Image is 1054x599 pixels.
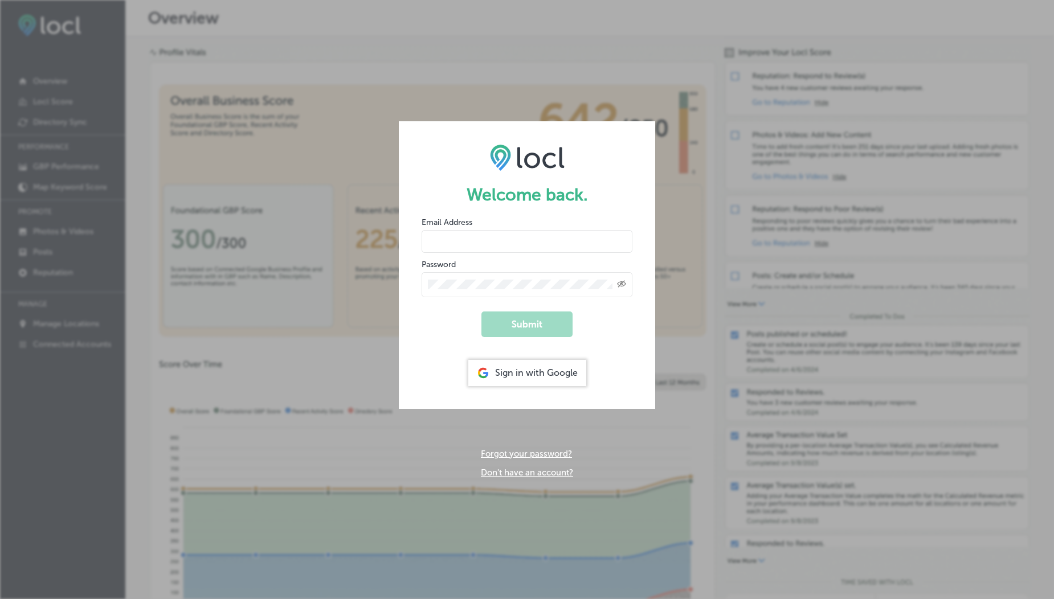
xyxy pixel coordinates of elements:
label: Password [422,260,456,269]
a: Don't have an account? [481,467,573,478]
a: Forgot your password? [481,449,572,459]
div: Sign in with Google [468,360,586,386]
img: LOCL logo [490,144,565,170]
label: Email Address [422,218,472,227]
h1: Welcome back. [422,184,632,205]
button: Submit [481,311,573,337]
span: Toggle password visibility [617,280,626,290]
